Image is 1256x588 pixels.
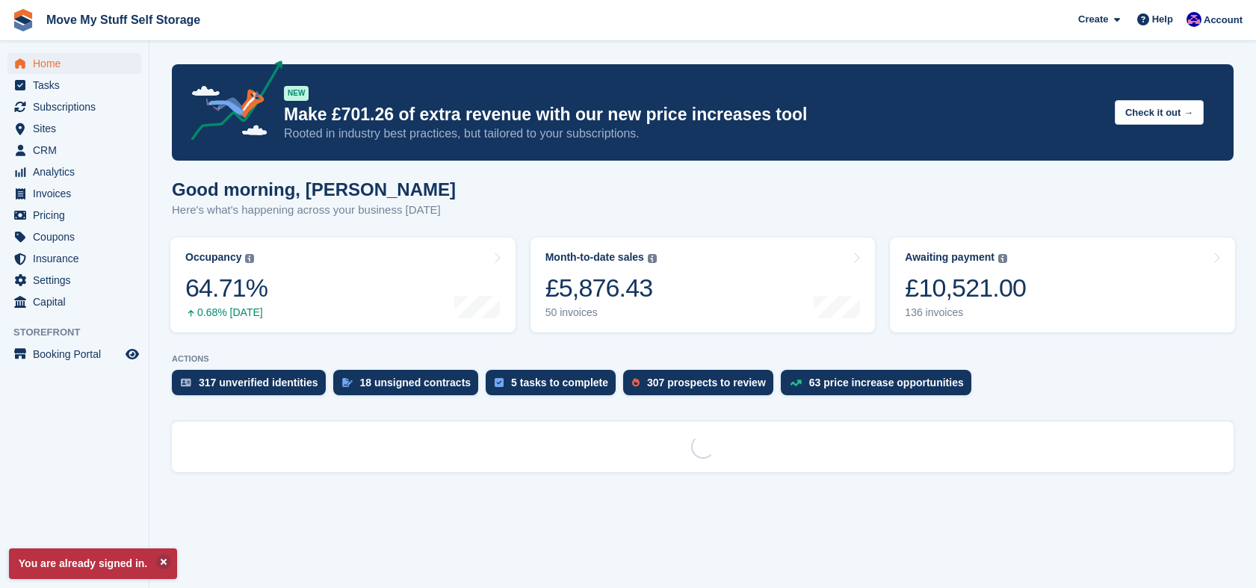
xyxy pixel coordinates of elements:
[7,205,141,226] a: menu
[33,291,123,312] span: Capital
[647,377,766,389] div: 307 prospects to review
[333,370,486,403] a: 18 unsigned contracts
[33,96,123,117] span: Subscriptions
[181,378,191,387] img: verify_identity-adf6edd0f0f0b5bbfe63781bf79b02c33cf7c696d77639b501bdc392416b5a36.svg
[9,548,177,579] p: You are already signed in.
[185,306,267,319] div: 0.68% [DATE]
[123,345,141,363] a: Preview store
[890,238,1235,332] a: Awaiting payment £10,521.00 136 invoices
[33,205,123,226] span: Pricing
[172,370,333,403] a: 317 unverified identities
[7,270,141,291] a: menu
[7,53,141,74] a: menu
[33,53,123,74] span: Home
[623,370,781,403] a: 307 prospects to review
[1078,12,1108,27] span: Create
[185,251,241,264] div: Occupancy
[284,126,1103,142] p: Rooted in industry best practices, but tailored to your subscriptions.
[545,273,657,303] div: £5,876.43
[905,251,994,264] div: Awaiting payment
[486,370,623,403] a: 5 tasks to complete
[7,291,141,312] a: menu
[172,202,456,219] p: Here's what's happening across your business [DATE]
[33,248,123,269] span: Insurance
[1204,13,1243,28] span: Account
[179,61,283,146] img: price-adjustments-announcement-icon-8257ccfd72463d97f412b2fc003d46551f7dbcb40ab6d574587a9cd5c0d94...
[33,75,123,96] span: Tasks
[342,378,353,387] img: contract_signature_icon-13c848040528278c33f63329250d36e43548de30e8caae1d1a13099fd9432cc5.svg
[199,377,318,389] div: 317 unverified identities
[360,377,471,389] div: 18 unsigned contracts
[40,7,206,32] a: Move My Stuff Self Storage
[7,161,141,182] a: menu
[1152,12,1173,27] span: Help
[7,226,141,247] a: menu
[33,140,123,161] span: CRM
[33,161,123,182] span: Analytics
[809,377,964,389] div: 63 price increase opportunities
[33,183,123,204] span: Invoices
[170,238,516,332] a: Occupancy 64.71% 0.68% [DATE]
[33,270,123,291] span: Settings
[495,378,504,387] img: task-75834270c22a3079a89374b754ae025e5fb1db73e45f91037f5363f120a921f8.svg
[7,75,141,96] a: menu
[648,254,657,263] img: icon-info-grey-7440780725fd019a000dd9b08b2336e03edf1995a4989e88bcd33f0948082b44.svg
[530,238,876,332] a: Month-to-date sales £5,876.43 50 invoices
[790,380,802,386] img: price_increase_opportunities-93ffe204e8149a01c8c9dc8f82e8f89637d9d84a8eef4429ea346261dce0b2c0.svg
[632,378,640,387] img: prospect-51fa495bee0391a8d652442698ab0144808aea92771e9ea1ae160a38d050c398.svg
[33,118,123,139] span: Sites
[545,251,644,264] div: Month-to-date sales
[7,248,141,269] a: menu
[7,344,141,365] a: menu
[7,118,141,139] a: menu
[7,140,141,161] a: menu
[13,325,149,340] span: Storefront
[905,273,1026,303] div: £10,521.00
[172,354,1234,364] p: ACTIONS
[284,104,1103,126] p: Make £701.26 of extra revenue with our new price increases tool
[12,9,34,31] img: stora-icon-8386f47178a22dfd0bd8f6a31ec36ba5ce8667c1dd55bd0f319d3a0aa187defe.svg
[33,226,123,247] span: Coupons
[172,179,456,199] h1: Good morning, [PERSON_NAME]
[905,306,1026,319] div: 136 invoices
[185,273,267,303] div: 64.71%
[7,96,141,117] a: menu
[1115,100,1204,125] button: Check it out →
[1187,12,1201,27] img: Jade Whetnall
[33,344,123,365] span: Booking Portal
[998,254,1007,263] img: icon-info-grey-7440780725fd019a000dd9b08b2336e03edf1995a4989e88bcd33f0948082b44.svg
[545,306,657,319] div: 50 invoices
[7,183,141,204] a: menu
[511,377,608,389] div: 5 tasks to complete
[245,254,254,263] img: icon-info-grey-7440780725fd019a000dd9b08b2336e03edf1995a4989e88bcd33f0948082b44.svg
[284,86,309,101] div: NEW
[781,370,979,403] a: 63 price increase opportunities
